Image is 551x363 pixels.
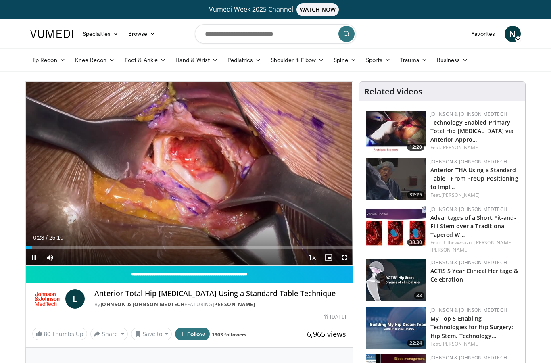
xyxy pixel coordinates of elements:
a: 80 Thumbs Up [32,328,87,340]
a: Johnson & Johnson MedTech [430,354,507,361]
span: 12:20 [407,144,424,151]
a: Hand & Wrist [171,52,223,68]
span: 38:30 [407,239,424,246]
div: By FEATURING [94,301,346,308]
span: 22:24 [407,340,424,347]
a: Vumedi Week 2025 ChannelWATCH NOW [31,3,520,16]
a: [PERSON_NAME] [213,301,255,308]
a: Specialties [78,26,123,42]
img: Johnson & Johnson MedTech [32,289,62,309]
a: [PERSON_NAME], [474,239,514,246]
img: 2cb2a69d-587e-4ba2-8647-f28d6a0c30cd.150x105_q85_crop-smart_upscale.jpg [366,259,426,301]
span: / [46,234,48,241]
div: Feat. [430,144,519,151]
a: Johnson & Johnson MedTech [430,111,507,117]
video-js: Video Player [26,82,353,266]
a: Trauma [395,52,432,68]
a: Foot & Ankle [120,52,171,68]
a: 33 [366,259,426,301]
a: Spine [329,52,361,68]
span: 6,965 views [307,329,346,339]
a: ACTIS 5 Year Clinical Heritage & Celebration [430,267,518,283]
span: 25:10 [49,234,63,241]
span: 32:25 [407,191,424,198]
button: Share [90,328,128,340]
a: 32:25 [366,158,426,200]
a: 12:20 [366,111,426,153]
button: Pause [26,249,42,265]
img: fb91acd8-bc04-4ae9-bde3-7c4933bf1daf.150x105_q85_crop-smart_upscale.jpg [366,158,426,200]
button: Fullscreen [336,249,353,265]
a: U. Ihekweazu, [441,239,473,246]
div: Feat. [430,239,519,254]
span: 80 [44,330,50,338]
a: Business [432,52,473,68]
div: Feat. [430,192,519,199]
a: Shoulder & Elbow [266,52,329,68]
img: VuMedi Logo [30,30,73,38]
div: Feat. [430,340,519,348]
div: Progress Bar [26,246,353,249]
img: 9edc788b-f8bf-44bc-85fd-baefa362ab1c.150x105_q85_crop-smart_upscale.jpg [366,307,426,349]
span: 33 [414,292,424,299]
a: 22:24 [366,307,426,349]
a: Hip Recon [25,52,70,68]
a: Advantages of a Short Fit-and-Fill Stem over a Traditional Tapered W… [430,214,516,238]
a: Anterior THA Using a Standard Table - From PreOp Positioning to Impl… [430,166,518,191]
a: Johnson & Johnson MedTech [430,307,507,313]
input: Search topics, interventions [195,24,356,44]
a: Johnson & Johnson MedTech [100,301,185,308]
a: Browse [123,26,161,42]
a: [PERSON_NAME] [441,192,480,198]
img: ca0d5772-d6f0-440f-9d9c-544dbf2110f6.150x105_q85_crop-smart_upscale.jpg [366,111,426,153]
a: Pediatrics [223,52,266,68]
button: Save to [131,328,172,340]
a: Johnson & Johnson MedTech [430,206,507,213]
h4: Related Videos [364,87,422,96]
span: 0:28 [33,234,44,241]
a: Technology Enabled Primary Total Hip [MEDICAL_DATA] via Anterior Appro… [430,119,514,143]
a: [PERSON_NAME] [441,340,480,347]
a: [PERSON_NAME] [430,246,469,253]
button: Playback Rate [304,249,320,265]
a: [PERSON_NAME] [441,144,480,151]
a: 38:30 [366,206,426,248]
button: Follow [175,328,210,340]
a: Knee Recon [70,52,120,68]
button: Enable picture-in-picture mode [320,249,336,265]
a: Sports [361,52,396,68]
span: WATCH NOW [296,3,339,16]
div: [DATE] [324,313,346,321]
a: My Top 5 Enabling Technologies for Hip Surgery: Hip Stem, Technology… [430,315,513,339]
a: 1903 followers [212,331,246,338]
a: Johnson & Johnson MedTech [430,158,507,165]
button: Mute [42,249,58,265]
h4: Anterior Total Hip [MEDICAL_DATA] Using a Standard Table Technique [94,289,346,298]
a: N [505,26,521,42]
a: Favorites [466,26,500,42]
a: L [65,289,85,309]
a: Johnson & Johnson MedTech [430,259,507,266]
img: 95786e68-19e1-4634-a8c5-ad44c4cb42c9.150x105_q85_crop-smart_upscale.jpg [366,206,426,248]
